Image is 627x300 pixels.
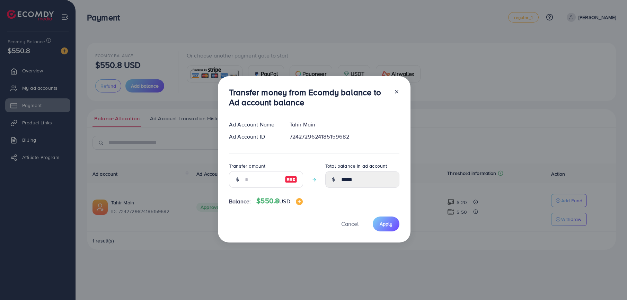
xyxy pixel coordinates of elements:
span: Cancel [341,220,359,228]
label: Transfer amount [229,162,265,169]
img: image [285,175,297,184]
div: 7242729624185159682 [284,133,405,141]
img: image [296,198,303,205]
h3: Transfer money from Ecomdy balance to Ad account balance [229,87,388,107]
span: Balance: [229,197,251,205]
h4: $550.8 [256,197,302,205]
button: Cancel [333,217,367,231]
button: Apply [373,217,399,231]
div: Ad Account Name [223,121,284,129]
div: Ad Account ID [223,133,284,141]
span: USD [279,197,290,205]
div: Tahir Main [284,121,405,129]
label: Total balance in ad account [325,162,387,169]
span: Apply [380,220,392,227]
